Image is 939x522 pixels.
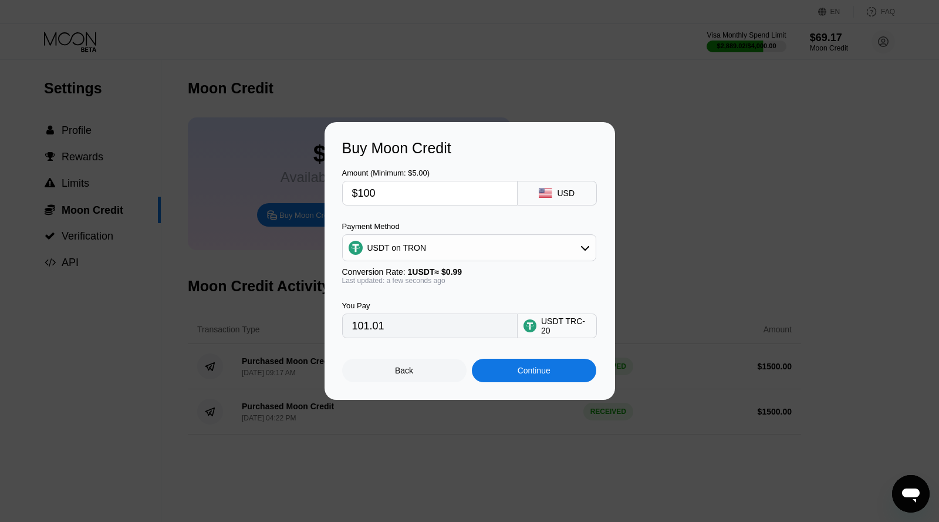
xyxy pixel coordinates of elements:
div: Back [395,366,413,375]
div: USDT TRC-20 [541,316,590,335]
iframe: Кнопка запуска окна обмена сообщениями [892,475,930,513]
span: 1 USDT ≈ $0.99 [408,267,462,277]
div: Conversion Rate: [342,267,596,277]
div: Last updated: a few seconds ago [342,277,596,285]
div: USD [557,188,575,198]
div: USDT on TRON [343,236,596,260]
div: Back [342,359,467,382]
div: Payment Method [342,222,596,231]
div: Buy Moon Credit [342,140,597,157]
div: Continue [472,359,596,382]
div: Amount (Minimum: $5.00) [342,169,518,177]
div: You Pay [342,301,518,310]
div: Continue [518,366,550,375]
input: $0.00 [352,181,508,205]
div: USDT on TRON [367,243,427,252]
